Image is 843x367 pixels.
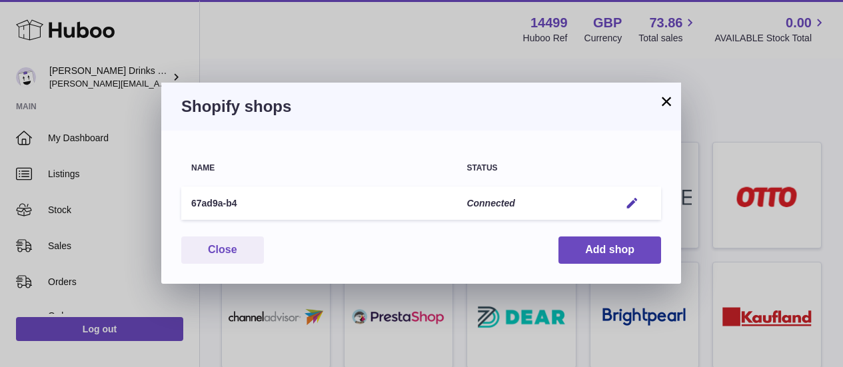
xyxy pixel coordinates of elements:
[456,186,610,220] td: Connected
[466,164,600,173] div: Status
[658,93,674,109] button: ×
[191,164,446,173] div: Name
[181,186,456,220] td: 67ad9a-b4
[181,96,661,117] h3: Shopify shops
[558,236,661,264] button: Add shop
[181,236,264,264] button: Close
